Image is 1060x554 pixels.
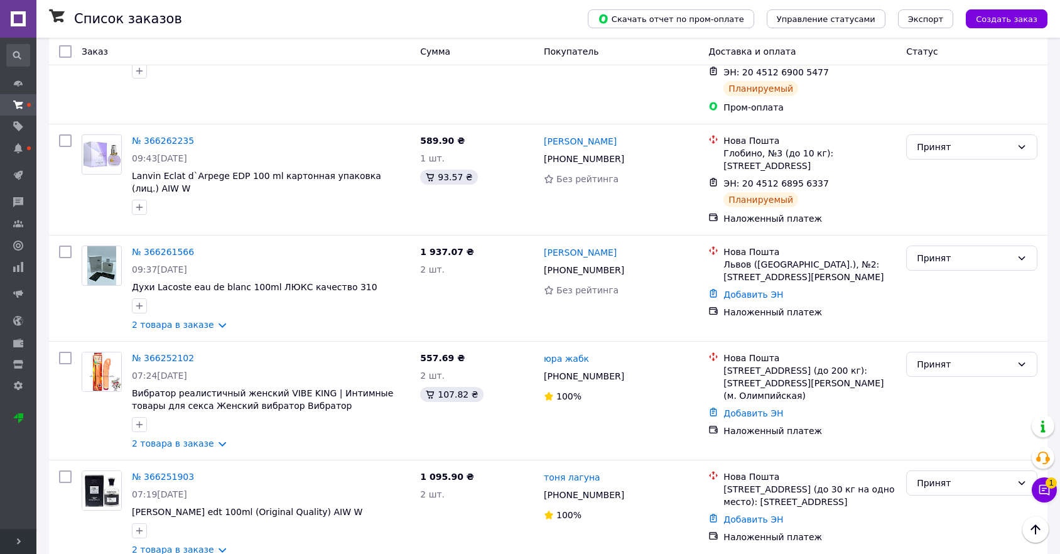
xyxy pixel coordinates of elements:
[588,9,754,28] button: Скачать отчет по пром-оплате
[544,246,617,259] a: [PERSON_NAME]
[723,178,829,188] span: ЭН: 20 4512 6895 6337
[723,246,896,258] div: Нова Пошта
[723,81,798,96] div: Планируемый
[556,391,581,401] span: 100%
[723,134,896,147] div: Нова Пошта
[723,101,896,114] div: Пром-оплата
[723,258,896,283] div: Львов ([GEOGRAPHIC_DATA].), №2: [STREET_ADDRESS][PERSON_NAME]
[917,357,1012,371] div: Принят
[723,514,783,524] a: Добавить ЭН
[87,246,117,285] img: Фото товару
[723,192,798,207] div: Планируемый
[82,470,122,511] a: Фото товару
[132,472,194,482] a: № 366251903
[132,247,194,257] a: № 366261566
[420,472,474,482] span: 1 095.90 ₴
[541,367,627,385] div: [PHONE_NUMBER]
[82,352,122,392] a: Фото товару
[420,387,483,402] div: 107.82 ₴
[132,136,194,146] a: № 366262235
[556,174,619,184] span: Без рейтинга
[767,9,885,28] button: Управление статусами
[917,476,1012,490] div: Принят
[132,282,377,292] a: Духи Lacoste eau de blanc 100ml ЛЮКС качество 310
[556,285,619,295] span: Без рейтинга
[74,11,182,26] h1: Список заказов
[544,352,589,365] a: юра жабк
[544,471,600,484] a: тоня лагуна
[723,306,896,318] div: Наложенный платеж
[82,471,121,509] img: Фото товару
[132,320,214,330] a: 2 товара в заказе
[541,486,627,504] div: [PHONE_NUMBER]
[898,9,953,28] button: Экспорт
[420,264,445,274] span: 2 шт.
[906,46,938,57] span: Статус
[723,425,896,437] div: Наложенный платеж
[966,9,1047,28] button: Создать заказ
[420,247,474,257] span: 1 937.07 ₴
[82,246,122,286] a: Фото товару
[132,353,194,363] a: № 366252102
[598,13,744,24] span: Скачать отчет по пром-оплате
[723,352,896,364] div: Нова Пошта
[953,13,1047,23] a: Создать заказ
[541,261,627,279] div: [PHONE_NUMBER]
[723,67,829,77] span: ЭН: 20 4512 6900 5477
[132,264,187,274] span: 09:37[DATE]
[723,212,896,225] div: Наложенный платеж
[541,150,627,168] div: [PHONE_NUMBER]
[723,364,896,402] div: [STREET_ADDRESS] (до 200 кг): [STREET_ADDRESS][PERSON_NAME] (м. Олимпийская)
[708,46,796,57] span: Доставка и оплата
[544,135,617,148] a: [PERSON_NAME]
[908,14,943,24] span: Экспорт
[723,470,896,483] div: Нова Пошта
[1046,475,1057,486] span: 1
[132,507,362,517] a: [PERSON_NAME] edt 100ml (Original Quality) AIW W
[1022,516,1049,543] button: Наверх
[420,371,445,381] span: 2 шт.
[723,147,896,172] div: Глобино, №3 (до 10 кг): [STREET_ADDRESS]
[420,136,465,146] span: 589.90 ₴
[976,14,1037,24] span: Создать заказ
[723,483,896,508] div: [STREET_ADDRESS] (до 30 кг на одно место): [STREET_ADDRESS]
[917,251,1012,265] div: Принят
[723,531,896,543] div: Наложенный платеж
[82,141,121,168] img: Фото товару
[420,353,465,363] span: 557.69 ₴
[723,290,783,300] a: Добавить ЭН
[544,46,599,57] span: Покупатель
[82,46,108,57] span: Заказ
[420,489,445,499] span: 2 шт.
[556,510,581,520] span: 100%
[132,388,393,423] a: Вибратор реалистичный женский VIBE KING | Интимные товары для секса Женский вибратор Вибратор ваг...
[420,170,477,185] div: 93.57 ₴
[132,489,187,499] span: 07:19[DATE]
[82,352,121,391] img: Фото товару
[420,46,450,57] span: Сумма
[132,171,381,193] a: Lanvin Eclat d`Arpege EDP 100 ml картонная упаковка (лиц.) AIW W
[1032,477,1057,502] button: Чат с покупателем1
[917,140,1012,154] div: Принят
[420,153,445,163] span: 1 шт.
[82,134,122,175] a: Фото товару
[723,408,783,418] a: Добавить ЭН
[132,153,187,163] span: 09:43[DATE]
[132,438,214,448] a: 2 товара в заказе
[132,371,187,381] span: 07:24[DATE]
[777,14,875,24] span: Управление статусами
